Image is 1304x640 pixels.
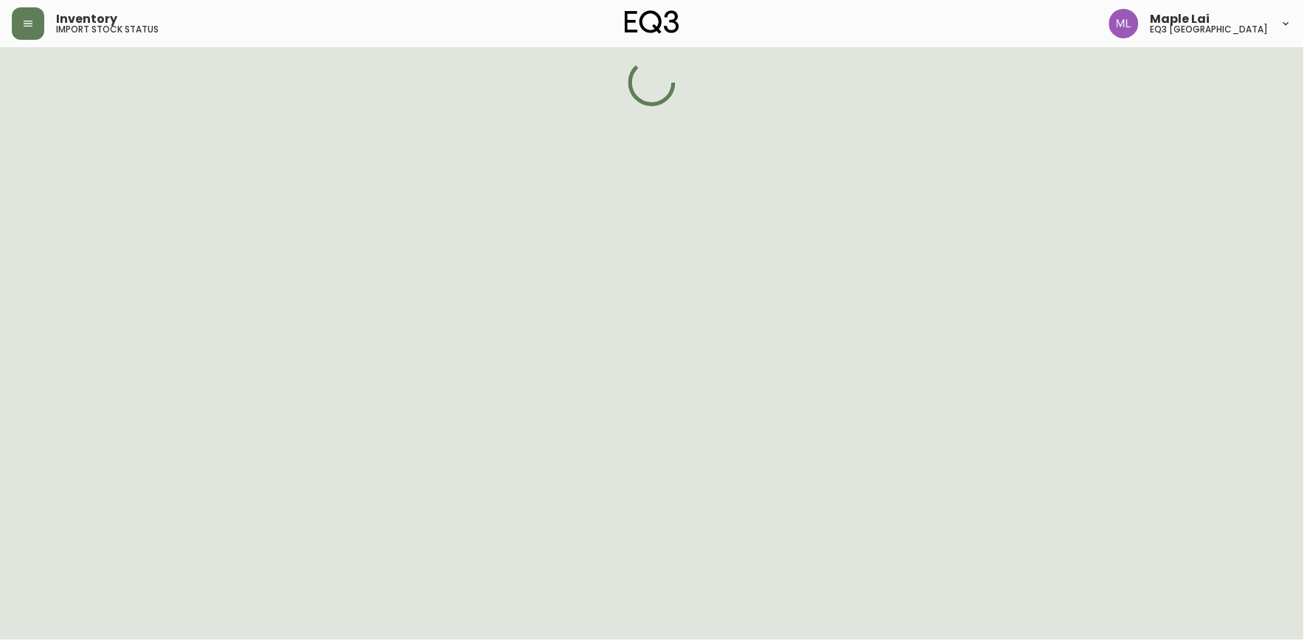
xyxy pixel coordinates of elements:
h5: eq3 [GEOGRAPHIC_DATA] [1151,25,1269,34]
span: Inventory [56,13,117,25]
span: Maple Lai [1151,13,1210,25]
img: 61e28cffcf8cc9f4e300d877dd684943 [1109,9,1139,38]
img: logo [625,10,679,34]
h5: import stock status [56,25,159,34]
